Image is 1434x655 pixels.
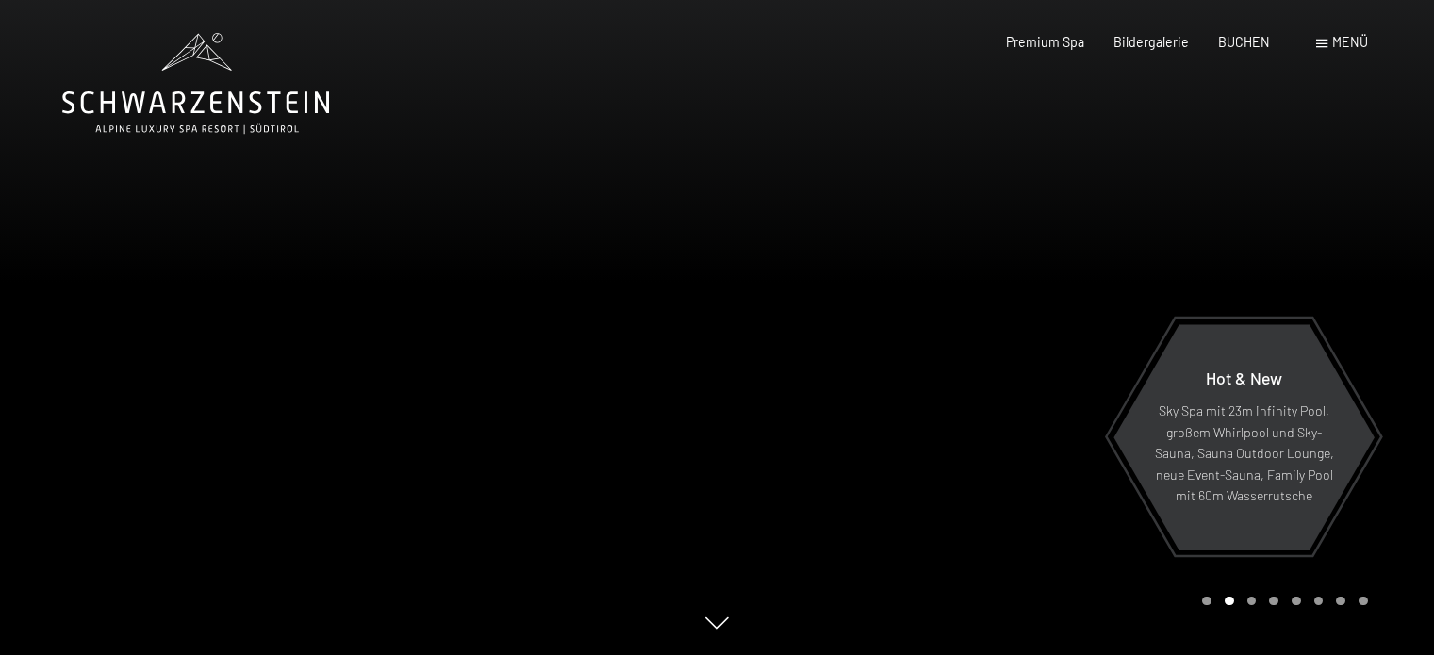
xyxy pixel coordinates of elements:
[1113,34,1189,50] a: Bildergalerie
[1336,597,1345,606] div: Carousel Page 7
[1113,323,1376,551] a: Hot & New Sky Spa mit 23m Infinity Pool, großem Whirlpool und Sky-Sauna, Sauna Outdoor Lounge, ne...
[1006,34,1084,50] a: Premium Spa
[1292,597,1301,606] div: Carousel Page 5
[1332,34,1368,50] span: Menü
[1202,597,1211,606] div: Carousel Page 1
[1225,597,1234,606] div: Carousel Page 2 (Current Slide)
[1154,401,1334,507] p: Sky Spa mit 23m Infinity Pool, großem Whirlpool und Sky-Sauna, Sauna Outdoor Lounge, neue Event-S...
[1195,597,1367,606] div: Carousel Pagination
[1359,597,1368,606] div: Carousel Page 8
[1314,597,1324,606] div: Carousel Page 6
[1269,597,1278,606] div: Carousel Page 4
[1247,597,1257,606] div: Carousel Page 3
[1218,34,1270,50] a: BUCHEN
[1206,368,1282,388] span: Hot & New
